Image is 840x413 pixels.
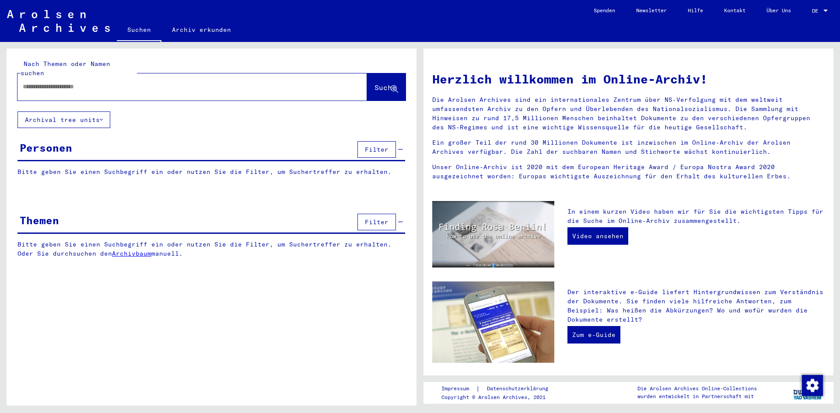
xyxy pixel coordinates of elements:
p: wurden entwickelt in Partnerschaft mit [637,392,757,400]
img: video.jpg [432,201,554,267]
p: Copyright © Arolsen Archives, 2021 [441,393,559,401]
p: Die Arolsen Archives sind ein internationales Zentrum über NS-Verfolgung mit dem weltweit umfasse... [432,95,825,132]
a: Datenschutzerklärung [480,384,559,393]
p: Die Arolsen Archives Online-Collections [637,385,757,392]
img: Arolsen_neg.svg [7,10,110,32]
a: Suchen [117,19,161,42]
p: Der interaktive e-Guide liefert Hintergrundwissen zum Verständnis der Dokumente. Sie finden viele... [567,288,825,324]
button: Archival tree units [17,111,110,128]
div: Themen [20,212,59,228]
span: Filter [365,146,388,153]
p: In einem kurzen Video haben wir für Sie die wichtigsten Tipps für die Suche im Online-Archiv zusa... [567,207,825,226]
p: Bitte geben Sie einen Suchbegriff ein oder nutzen Sie die Filter, um Suchertreffer zu erhalten. O... [17,240,406,258]
p: Unser Online-Archiv ist 2020 mit dem European Heritage Award / Europa Nostra Award 2020 ausgezeic... [432,163,825,181]
div: | [441,384,559,393]
p: Ein großer Teil der rund 30 Millionen Dokumente ist inzwischen im Online-Archiv der Arolsen Archi... [432,138,825,156]
span: DE [812,8,822,14]
img: Zustimmung ändern [802,375,823,396]
span: Filter [365,218,388,226]
div: Personen [20,140,72,156]
p: Bitte geben Sie einen Suchbegriff ein oder nutzen Sie die Filter, um Suchertreffer zu erhalten. [17,167,405,177]
a: Archiv erkunden [161,19,241,40]
img: eguide.jpg [432,281,554,363]
h1: Herzlich willkommen im Online-Archiv! [432,70,825,88]
button: Suche [367,73,406,101]
a: Archivbaum [112,250,151,257]
button: Filter [357,141,396,158]
button: Filter [357,214,396,230]
mat-label: Nach Themen oder Namen suchen [21,60,110,77]
a: Video ansehen [567,227,628,245]
a: Impressum [441,384,476,393]
div: Zustimmung ändern [801,375,822,396]
a: Zum e-Guide [567,326,620,344]
span: Suche [374,83,396,92]
img: yv_logo.png [791,382,824,403]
